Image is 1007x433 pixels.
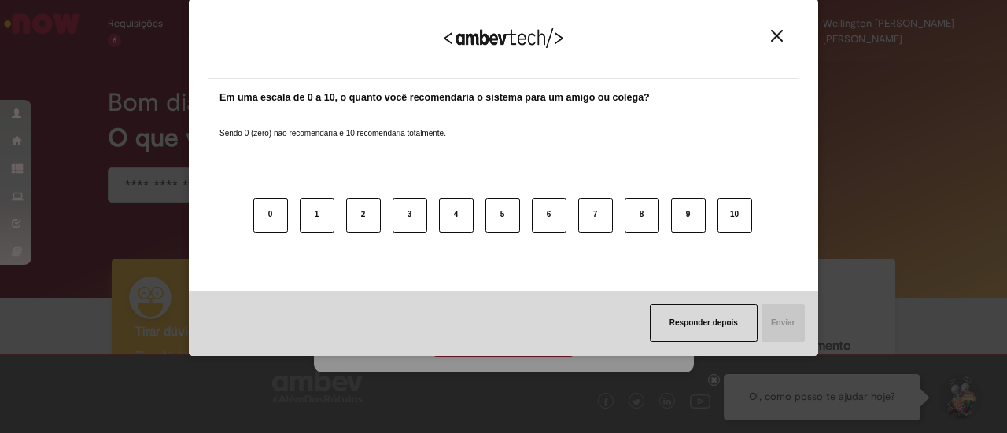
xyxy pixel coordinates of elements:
button: 8 [625,198,659,233]
button: 0 [253,198,288,233]
button: 4 [439,198,474,233]
label: Em uma escala de 0 a 10, o quanto você recomendaria o sistema para um amigo ou colega? [219,90,650,105]
button: 1 [300,198,334,233]
button: 5 [485,198,520,233]
button: 10 [717,198,752,233]
label: Sendo 0 (zero) não recomendaria e 10 recomendaria totalmente. [219,109,446,139]
button: 7 [578,198,613,233]
img: Logo Ambevtech [444,28,563,48]
button: Close [766,29,788,42]
button: 9 [671,198,706,233]
button: 6 [532,198,566,233]
button: 2 [346,198,381,233]
button: 3 [393,198,427,233]
img: Close [771,30,783,42]
button: Responder depois [650,304,758,342]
